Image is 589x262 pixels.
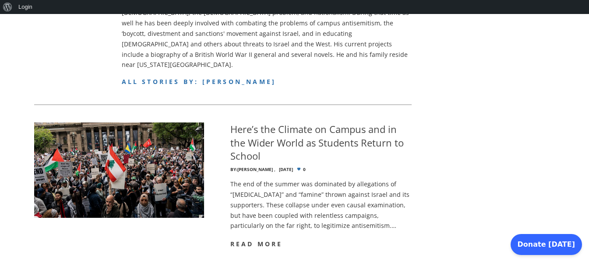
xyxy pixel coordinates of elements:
[230,166,237,172] span: By:
[279,167,293,172] time: [DATE]
[230,167,412,172] div: 0
[122,77,276,86] a: All stories by: [PERSON_NAME]
[230,179,412,231] p: The end of the summer was dominated by allegations of “[MEDICAL_DATA]” and “famine” thrown agains...
[230,122,412,163] h4: Here’s the Climate on Campus and in the Wider World as Students Return to School
[237,166,273,172] a: [PERSON_NAME]
[230,240,283,248] a: read more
